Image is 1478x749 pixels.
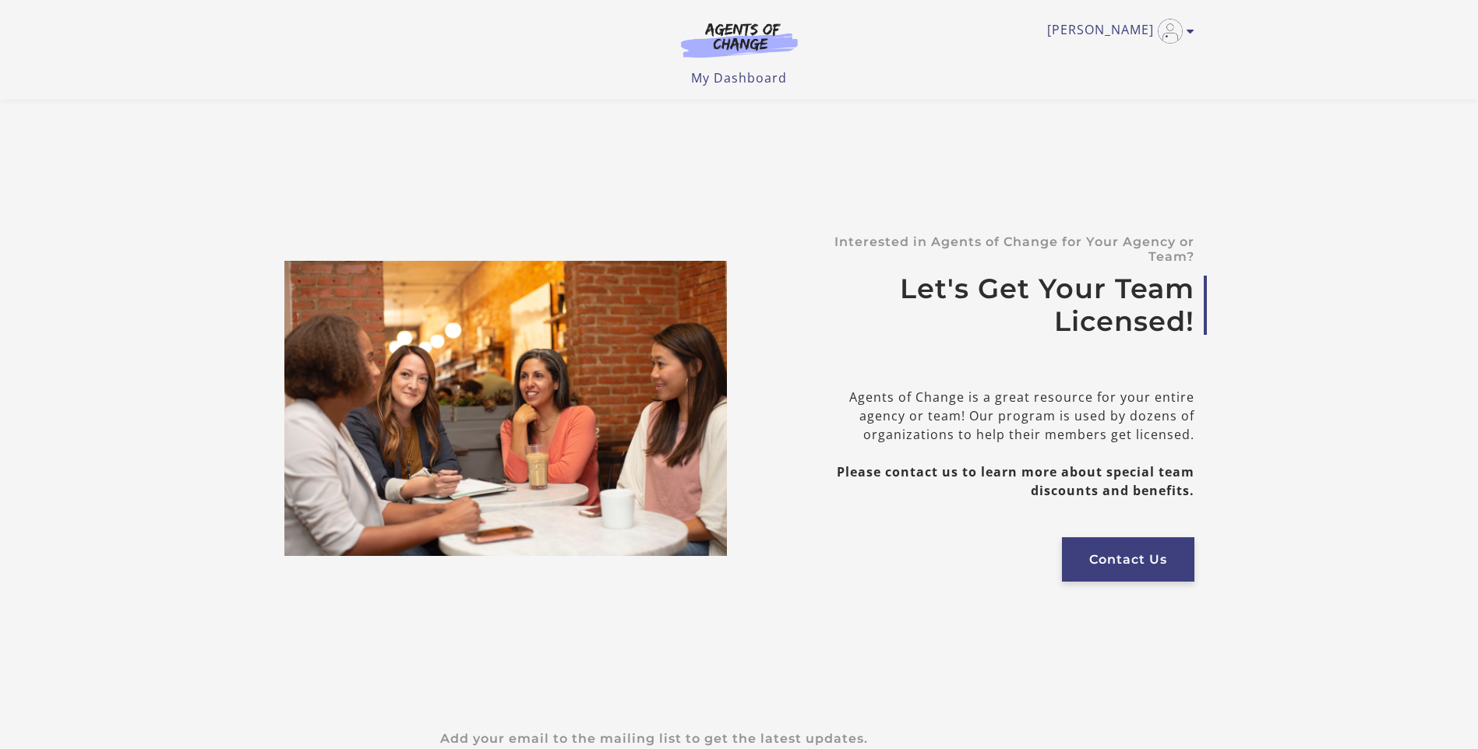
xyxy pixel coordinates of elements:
b: Please contact us to learn more about special team discounts and benefits. [837,463,1194,499]
img: Agents of Change Logo [665,22,814,58]
a: Let's Get Your Team Licensed! [802,273,1194,338]
a: Toggle menu [1047,19,1187,44]
a: My Dashboard [691,69,787,86]
p: Add your email to the mailing list to get the latest updates. [440,731,1039,746]
div: Agents of Change is a great resource for your entire agency or team! Our program is used by dozen... [802,388,1194,500]
a: Contact Us [1062,537,1194,582]
p: Interested in Agents of Change for Your Agency or Team? [802,234,1194,264]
